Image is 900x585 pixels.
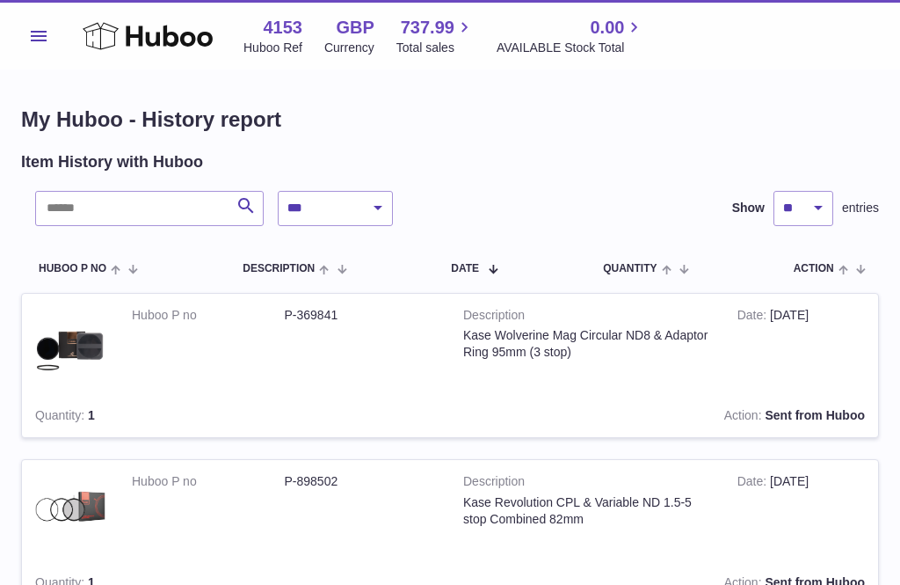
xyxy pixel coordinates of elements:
div: Currency [324,40,374,56]
dd: P-898502 [285,473,438,490]
span: entries [842,200,879,216]
strong: Description [463,473,711,494]
span: Action [794,263,834,274]
span: Total sales [396,40,475,56]
strong: Date [737,308,770,326]
span: 737.99 [401,16,454,40]
div: Huboo Ref [243,40,302,56]
strong: Action [724,408,766,427]
strong: Date [737,474,770,493]
label: Show [732,200,765,216]
a: 0.00 AVAILABLE Stock Total [497,16,645,56]
span: Huboo P no [39,263,106,274]
span: Quantity [603,263,657,274]
span: Description [243,263,315,274]
td: [DATE] [724,294,878,395]
strong: Sent from Huboo [765,408,865,422]
dt: Huboo P no [132,473,285,490]
h2: Item History with Huboo [21,151,203,172]
span: Date [451,263,479,274]
strong: 4153 [263,16,302,40]
strong: Quantity [35,408,88,427]
span: AVAILABLE Stock Total [497,40,645,56]
dt: Huboo P no [132,307,285,324]
a: 737.99 Total sales [396,16,475,56]
td: Kase Revolution CPL & Variable ND 1.5-5 stop Combined 82mm [450,460,724,561]
img: Kase-magnet-vnd-cpl-kase-revolution-1-5-5stop.jpg [35,473,105,544]
td: 1 [22,394,176,437]
td: [DATE] [724,460,878,561]
span: 0.00 [590,16,624,40]
strong: GBP [336,16,374,40]
img: KW-M1000-95-5.jpg [35,307,105,377]
strong: Description [463,307,711,328]
dd: P-369841 [285,307,438,324]
td: Kase Wolverine Mag Circular ND8 & Adaptor Ring 95mm (3 stop) [450,294,724,395]
h1: My Huboo - History report [21,106,879,134]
